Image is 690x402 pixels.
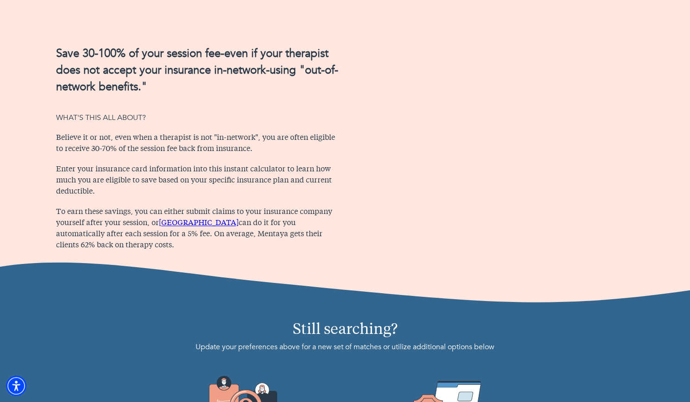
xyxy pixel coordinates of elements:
[56,164,340,197] p: Enter your insurance card information into this instant calculator to learn how much you are elig...
[101,319,590,341] p: Still searching?
[101,341,590,352] p: Update your preferences above for a new set of matches or utilize additional options below
[56,45,340,95] h2: Save 30-100% of your session fee-even if your therapist does not accept your insurance in-network...
[56,132,340,155] p: Believe it or not, even when a therapist is not "in-network", you are often eligible to receive 3...
[6,376,26,396] div: Accessibility Menu
[351,45,634,240] iframe: Check Zaya eligibility
[56,112,340,123] p: WHAT'S THIS ALL ABOUT?
[159,220,239,227] a: [GEOGRAPHIC_DATA]
[56,207,340,251] p: To earn these savings, you can either submit claims to your insurance company yourself after your...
